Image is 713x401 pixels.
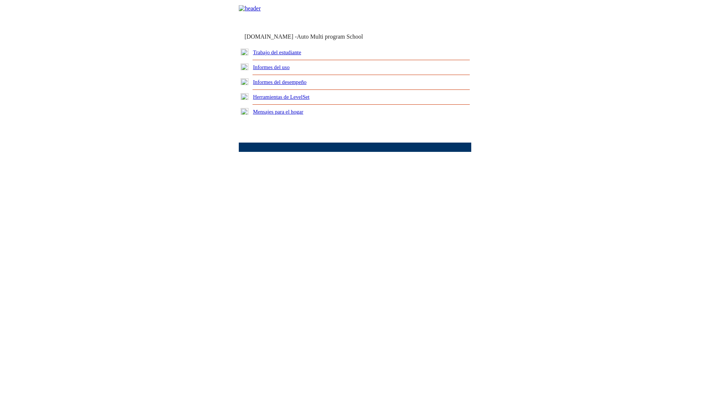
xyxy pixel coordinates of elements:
a: Trabajo del estudiante [253,49,301,55]
img: plus.gif [241,108,248,115]
a: Informes del desempeño [253,79,306,85]
img: plus.gif [241,63,248,70]
td: [DOMAIN_NAME] - [244,33,381,40]
a: Herramientas de LevelSet [253,94,309,100]
nobr: Auto Multi program School [297,33,363,40]
a: Informes del uso [253,64,290,70]
img: header [239,5,261,12]
a: Mensajes para el hogar [253,109,303,115]
img: plus.gif [241,93,248,100]
img: plus.gif [241,78,248,85]
img: plus.gif [241,49,248,55]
